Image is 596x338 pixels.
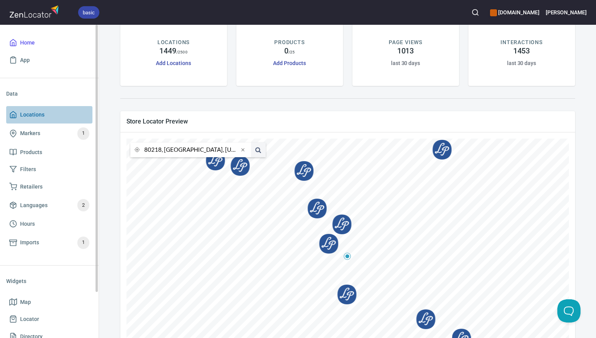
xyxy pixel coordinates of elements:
button: [PERSON_NAME] [546,4,587,21]
h4: 1013 [397,46,414,56]
p: / 25 [289,49,295,55]
span: basic [78,9,99,17]
p: LOCATIONS [157,38,190,46]
span: Store Locator Preview [126,117,569,125]
span: Retailers [20,182,43,192]
img: zenlocator [9,3,61,20]
h6: [DOMAIN_NAME] [490,8,539,17]
span: 1 [77,129,89,138]
button: Search [467,4,484,21]
h4: 1453 [513,46,530,56]
a: Imports1 [6,233,92,253]
li: Widgets [6,272,92,290]
span: Hours [20,219,35,229]
a: Markers1 [6,124,92,144]
a: Locator [6,311,92,328]
h6: last 30 days [391,59,420,67]
span: 1 [77,238,89,247]
p: PRODUCTS [274,38,305,46]
div: basic [78,6,99,19]
iframe: Help Scout Beacon - Open [557,299,581,323]
a: Languages2 [6,195,92,215]
span: Markers [20,129,40,138]
h6: [PERSON_NAME] [546,8,587,17]
p: INTERACTIONS [500,38,543,46]
div: Manage your apps [490,4,539,21]
a: Locations [6,106,92,124]
span: Filters [20,165,36,174]
span: Imports [20,238,39,247]
span: Locations [20,110,44,120]
a: Map [6,293,92,311]
a: Add Products [273,60,306,66]
a: Retailers [6,178,92,196]
li: Data [6,84,92,103]
a: Home [6,34,92,51]
span: 2 [77,201,89,210]
p: PAGE VIEWS [389,38,422,46]
a: Products [6,144,92,161]
span: Languages [20,201,48,210]
p: / 2500 [176,49,188,55]
a: Filters [6,161,92,178]
a: App [6,51,92,69]
h4: 0 [284,46,289,56]
span: Products [20,148,42,157]
h4: 1449 [159,46,176,56]
span: Map [20,297,31,307]
span: App [20,55,30,65]
button: color-CE600E [490,9,497,16]
h6: last 30 days [507,59,536,67]
span: Locator [20,314,39,324]
span: Home [20,38,35,48]
a: Add Locations [156,60,191,66]
input: city or postal code [144,142,239,157]
a: Hours [6,215,92,233]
